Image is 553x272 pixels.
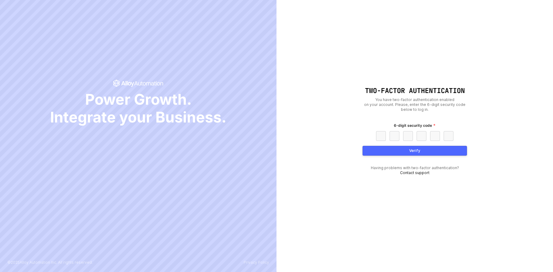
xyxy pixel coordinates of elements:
div: Having problems with two-factor authentication? [363,165,467,175]
button: Verify [363,146,467,156]
div: Verify [409,148,420,153]
div: You have two-factor authentication enabled on your account. Please, enter the 6-digit security co... [363,97,467,112]
label: 6-digit security code [394,122,436,129]
span: icon-success [113,80,164,87]
h1: Two-Factor Authentication [363,87,467,95]
a: Privacy Policy [244,260,269,265]
a: Contact support [400,170,429,175]
p: © 2025 Alloy Automation Inc. All rights reserved. [7,260,93,265]
span: Power Growth. Integrate your Business. [50,91,226,126]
